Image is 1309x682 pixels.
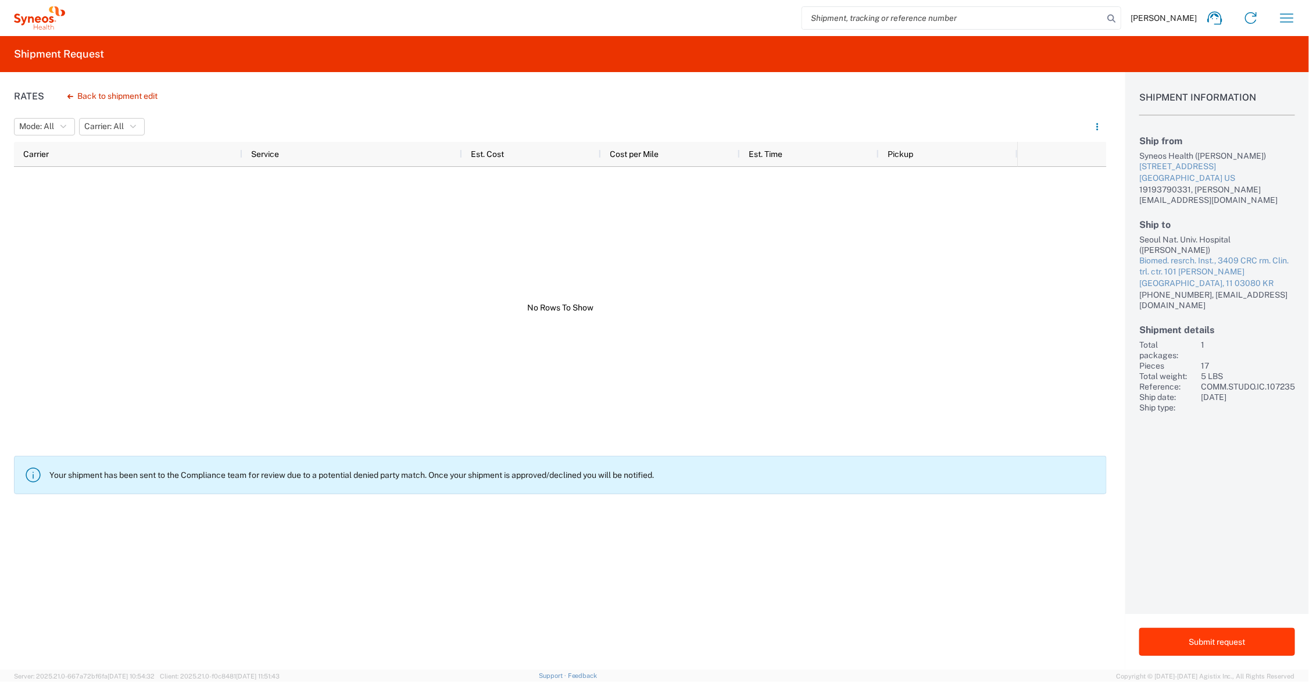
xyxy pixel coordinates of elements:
div: Total weight: [1139,371,1196,381]
input: Shipment, tracking or reference number [802,7,1103,29]
span: Est. Cost [471,149,505,159]
div: 19193790331, [PERSON_NAME][EMAIL_ADDRESS][DOMAIN_NAME] [1139,184,1295,205]
div: Total packages: [1139,340,1196,360]
div: Ship type: [1139,402,1196,413]
div: [GEOGRAPHIC_DATA], 11 03080 KR [1139,278,1295,290]
a: Support [539,672,568,679]
div: Pieces [1139,360,1196,371]
span: Pickup [888,149,914,159]
div: [PHONE_NUMBER], [EMAIL_ADDRESS][DOMAIN_NAME] [1139,290,1295,310]
span: Carrier [23,149,49,159]
span: Est. Time [749,149,783,159]
div: 17 [1201,360,1295,371]
div: Ship date: [1139,392,1196,402]
span: Carrier: All [84,121,124,132]
div: COMM.STUDO.IC.107235 [1201,381,1295,392]
div: Syneos Health ([PERSON_NAME]) [1139,151,1295,161]
div: 5 LBS [1201,371,1295,381]
span: [PERSON_NAME] [1131,13,1197,23]
div: Seoul Nat. Univ. Hospital ([PERSON_NAME]) [1139,234,1295,255]
h1: Rates [14,91,44,102]
span: [DATE] 11:51:43 [236,673,280,680]
a: [STREET_ADDRESS][GEOGRAPHIC_DATA] US [1139,161,1295,184]
div: [STREET_ADDRESS] [1139,161,1295,173]
div: 1 [1201,340,1295,360]
button: Back to shipment edit [58,86,167,106]
h2: Ship to [1139,219,1295,230]
div: Biomed. resrch. Inst., 3409 CRC rm. Clin. trl. ctr. 101 [PERSON_NAME] [1139,255,1295,278]
button: Submit request [1139,628,1295,656]
h2: Shipment details [1139,324,1295,335]
span: Copyright © [DATE]-[DATE] Agistix Inc., All Rights Reserved [1116,671,1295,681]
span: Cost per Mile [610,149,659,159]
div: Reference: [1139,381,1196,392]
p: Your shipment has been sent to the Compliance team for review due to a potential denied party mat... [49,470,1097,480]
a: Biomed. resrch. Inst., 3409 CRC rm. Clin. trl. ctr. 101 [PERSON_NAME][GEOGRAPHIC_DATA], 11 03080 KR [1139,255,1295,290]
span: Client: 2025.21.0-f0c8481 [160,673,280,680]
span: Mode: All [19,121,54,132]
h1: Shipment Information [1139,92,1295,116]
button: Carrier: All [79,118,145,135]
div: [DATE] [1201,392,1295,402]
span: Service [252,149,280,159]
span: [DATE] 10:54:32 [108,673,155,680]
div: [GEOGRAPHIC_DATA] US [1139,173,1295,184]
h2: Ship from [1139,135,1295,147]
h2: Shipment Request [14,47,104,61]
a: Feedback [568,672,598,679]
span: Server: 2025.21.0-667a72bf6fa [14,673,155,680]
button: Mode: All [14,118,75,135]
